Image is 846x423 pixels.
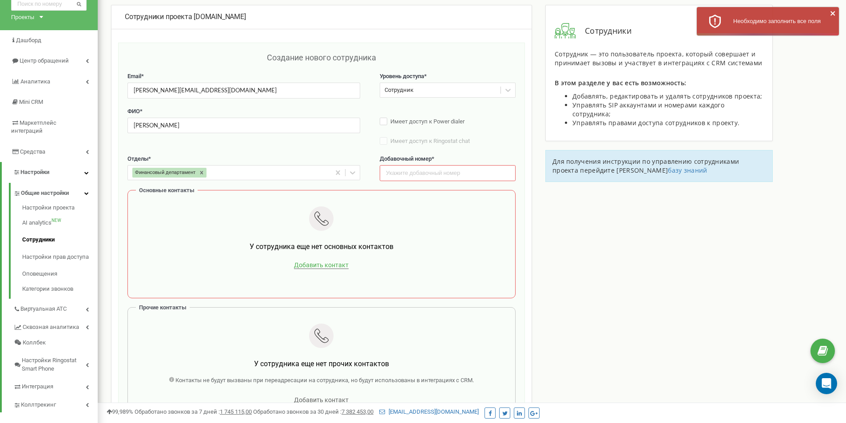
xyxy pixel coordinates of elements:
a: Коллтрекинг [13,395,98,413]
a: Коллбек [13,335,98,351]
span: Необходимо заполнить все поля [733,18,821,24]
span: Контакты не будут вызваны при переадресации на сотрудника, но будут использованы в интеграциях с ... [175,377,474,383]
input: Введите Email [127,83,360,98]
a: Оповещения [22,265,98,283]
div: Open Intercom Messenger [816,373,837,394]
span: Сотрудники [576,25,632,37]
span: Mini CRM [19,99,43,105]
a: Общие настройки [13,183,98,201]
span: Уровень доступа [380,73,424,79]
a: [EMAIL_ADDRESS][DOMAIN_NAME] [379,408,479,415]
a: Настройки [2,162,98,183]
span: Коллбек [23,339,46,347]
span: В этом разделе у вас есть возможность: [555,79,686,87]
span: Добавить контакт [294,261,349,269]
span: Имеет доступ к Power dialer [390,118,465,125]
a: Виртуальная АТС [13,299,98,317]
span: Обработано звонков за 7 дней : [135,408,252,415]
a: Интеграция [13,376,98,395]
span: Управлять SIP аккаунтами и номерами каждого сотрудника; [572,101,724,118]
input: Введите ФИО [127,118,360,133]
div: [DOMAIN_NAME] [125,12,518,22]
span: Прочие контакты [139,304,187,311]
span: Обработано звонков за 30 дней : [253,408,373,415]
a: Сотрудники [22,231,98,249]
span: Сквозная аналитика [23,323,79,332]
span: ФИО [127,108,140,115]
span: Сотрудник — это пользователь проекта, который совершает и принимает вызовы и участвует в интеграц... [555,50,762,67]
span: Настройки [20,169,49,175]
a: AI analyticsNEW [22,214,98,232]
span: Создание нового сотрудника [267,53,376,62]
span: Маркетплейс интеграций [11,119,56,134]
span: Добавочный номер [380,155,432,162]
span: 99,989% [107,408,133,415]
a: Настройки прав доступа [22,249,98,266]
a: Категории звонков [22,283,98,293]
div: Финансовый департамент [132,168,197,178]
span: Отделы [127,155,148,162]
span: Добавить контакт [294,396,349,404]
span: У сотрудника еще нет прочих контактов [254,360,389,368]
span: Добавлять, редактировать и удалять сотрудников проекта; [572,92,763,100]
button: close [830,10,836,20]
span: Управлять правами доступа сотрудников к проекту. [572,119,739,127]
span: Email [127,73,141,79]
span: Интеграция [22,383,53,391]
span: Имеет доступ к Ringostat chat [390,138,470,144]
div: Сотрудник [385,86,413,95]
a: Настройки проекта [22,204,98,214]
u: 7 382 453,00 [342,408,373,415]
div: Проекты [11,13,34,21]
span: Дашборд [16,37,41,43]
a: Настройки Ringostat Smart Phone [13,350,98,376]
a: Сквозная аналитика [13,317,98,335]
span: Средства [20,148,45,155]
a: базу знаний [668,166,707,174]
span: Аналитика [20,78,50,85]
span: Коллтрекинг [21,401,56,409]
span: Виртуальная АТС [20,305,67,313]
span: Основные контакты [139,187,195,194]
input: Укажите добавочный номер [380,165,516,181]
span: Сотрудники проекта [125,12,192,21]
span: Общие настройки [21,189,69,198]
span: Настройки Ringostat Smart Phone [22,356,86,373]
span: Центр обращений [20,57,69,64]
u: 1 745 115,00 [220,408,252,415]
span: У сотрудника еще нет основных контактов [250,242,393,251]
span: Для получения инструкции по управлению сотрудниками проекта перейдите [PERSON_NAME] [552,157,739,174]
